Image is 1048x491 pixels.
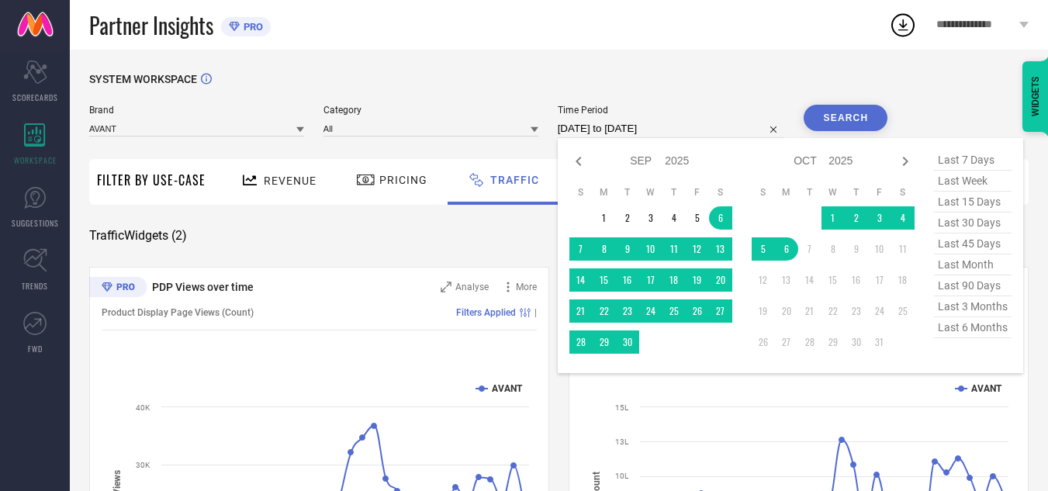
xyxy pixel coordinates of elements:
[934,254,1012,275] span: last month
[639,237,662,261] td: Wed Sep 10 2025
[639,186,662,199] th: Wednesday
[686,186,709,199] th: Friday
[775,237,798,261] td: Mon Oct 06 2025
[569,268,593,292] td: Sun Sep 14 2025
[102,307,254,318] span: Product Display Page Views (Count)
[752,299,775,323] td: Sun Oct 19 2025
[558,105,785,116] span: Time Period
[798,299,821,323] td: Tue Oct 21 2025
[775,299,798,323] td: Mon Oct 20 2025
[662,268,686,292] td: Thu Sep 18 2025
[28,343,43,354] span: FWD
[934,275,1012,296] span: last 90 days
[616,206,639,230] td: Tue Sep 02 2025
[868,206,891,230] td: Fri Oct 03 2025
[798,186,821,199] th: Tuesday
[240,21,263,33] span: PRO
[868,186,891,199] th: Friday
[686,237,709,261] td: Fri Sep 12 2025
[662,299,686,323] td: Thu Sep 25 2025
[686,299,709,323] td: Fri Sep 26 2025
[136,461,150,469] text: 30K
[891,268,915,292] td: Sat Oct 18 2025
[891,299,915,323] td: Sat Oct 25 2025
[868,268,891,292] td: Fri Oct 17 2025
[821,299,845,323] td: Wed Oct 22 2025
[490,174,539,186] span: Traffic
[22,280,48,292] span: TRENDS
[868,299,891,323] td: Fri Oct 24 2025
[152,281,254,293] span: PDP Views over time
[709,268,732,292] td: Sat Sep 20 2025
[12,92,58,103] span: SCORECARDS
[264,175,316,187] span: Revenue
[686,206,709,230] td: Fri Sep 05 2025
[662,186,686,199] th: Thursday
[686,268,709,292] td: Fri Sep 19 2025
[971,383,1002,394] text: AVANT
[14,154,57,166] span: WORKSPACE
[868,237,891,261] td: Fri Oct 10 2025
[845,237,868,261] td: Thu Oct 09 2025
[798,237,821,261] td: Tue Oct 07 2025
[616,186,639,199] th: Tuesday
[455,282,489,292] span: Analyse
[89,277,147,300] div: Premium
[752,186,775,199] th: Sunday
[752,268,775,292] td: Sun Oct 12 2025
[569,237,593,261] td: Sun Sep 07 2025
[934,296,1012,317] span: last 3 months
[593,206,616,230] td: Mon Sep 01 2025
[891,206,915,230] td: Sat Oct 04 2025
[89,73,197,85] span: SYSTEM WORKSPACE
[798,330,821,354] td: Tue Oct 28 2025
[136,403,150,412] text: 40K
[709,206,732,230] td: Sat Sep 06 2025
[12,217,59,229] span: SUGGESTIONS
[456,307,516,318] span: Filters Applied
[492,383,523,394] text: AVANT
[821,186,845,199] th: Wednesday
[934,317,1012,338] span: last 6 months
[821,268,845,292] td: Wed Oct 15 2025
[845,206,868,230] td: Thu Oct 02 2025
[752,330,775,354] td: Sun Oct 26 2025
[845,268,868,292] td: Thu Oct 16 2025
[891,237,915,261] td: Sat Oct 11 2025
[845,299,868,323] td: Thu Oct 23 2025
[639,268,662,292] td: Wed Sep 17 2025
[616,268,639,292] td: Tue Sep 16 2025
[845,186,868,199] th: Thursday
[558,119,785,138] input: Select time period
[593,299,616,323] td: Mon Sep 22 2025
[798,268,821,292] td: Tue Oct 14 2025
[775,186,798,199] th: Monday
[845,330,868,354] td: Thu Oct 30 2025
[569,152,588,171] div: Previous month
[709,186,732,199] th: Saturday
[97,171,206,189] span: Filter By Use-Case
[323,105,538,116] span: Category
[616,330,639,354] td: Tue Sep 30 2025
[752,237,775,261] td: Sun Oct 05 2025
[868,330,891,354] td: Fri Oct 31 2025
[891,186,915,199] th: Saturday
[89,9,213,41] span: Partner Insights
[569,330,593,354] td: Sun Sep 28 2025
[89,228,187,244] span: Traffic Widgets ( 2 )
[593,237,616,261] td: Mon Sep 08 2025
[569,186,593,199] th: Sunday
[89,105,304,116] span: Brand
[616,299,639,323] td: Tue Sep 23 2025
[569,299,593,323] td: Sun Sep 21 2025
[639,206,662,230] td: Wed Sep 03 2025
[821,206,845,230] td: Wed Oct 01 2025
[821,330,845,354] td: Wed Oct 29 2025
[662,237,686,261] td: Thu Sep 11 2025
[934,233,1012,254] span: last 45 days
[639,299,662,323] td: Wed Sep 24 2025
[709,299,732,323] td: Sat Sep 27 2025
[775,330,798,354] td: Mon Oct 27 2025
[934,213,1012,233] span: last 30 days
[934,192,1012,213] span: last 15 days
